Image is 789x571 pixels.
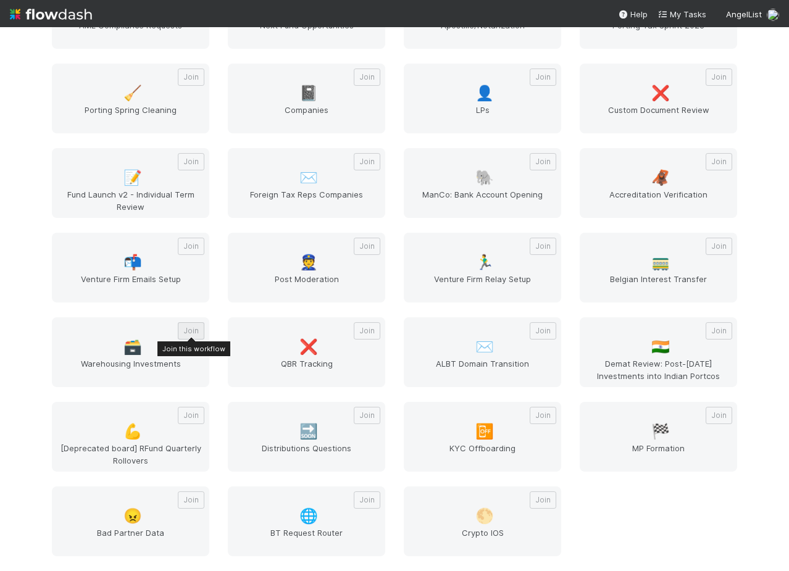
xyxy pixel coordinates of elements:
[299,85,318,101] span: 📓
[57,19,204,44] span: AML Compliance Requests
[409,19,556,44] span: Apostille/Notarization
[233,19,380,44] span: Next Fund Opportunities
[706,322,732,340] button: Join
[475,254,494,270] span: 🏃‍♂️
[10,4,92,25] img: logo-inverted-e16ddd16eac7371096b0.svg
[530,153,556,170] button: Join
[585,104,732,128] span: Custom Document Review
[530,322,556,340] button: Join
[57,273,204,298] span: Venture Firm Emails Setup
[706,153,732,170] button: Join
[354,153,380,170] button: Join
[651,170,670,186] span: 🦧
[354,491,380,509] button: Join
[178,407,204,424] button: Join
[530,238,556,255] button: Join
[123,339,142,355] span: 🗃️
[123,423,142,440] span: 💪
[475,170,494,186] span: 🐘
[354,322,380,340] button: Join
[178,153,204,170] button: Join
[178,322,204,340] button: Join
[233,357,380,382] span: QBR Tracking
[651,254,670,270] span: 🚃
[233,442,380,467] span: Distributions Questions
[585,442,732,467] span: MP Formation
[354,238,380,255] button: Join
[178,491,204,509] button: Join
[233,104,380,128] span: Companies
[123,254,142,270] span: 📬
[475,508,494,524] span: 🌕
[299,254,318,270] span: 👮
[57,442,204,467] span: [Deprecated board] RFund Quarterly Rollovers
[299,170,318,186] span: ✉️
[233,273,380,298] span: Post Moderation
[354,69,380,86] button: Join
[409,442,556,467] span: KYC Offboarding
[530,69,556,86] button: Join
[651,85,670,101] span: ❌
[409,188,556,213] span: ManCo: Bank Account Opening
[354,407,380,424] button: Join
[123,508,142,524] span: 😠
[651,339,670,355] span: 🇮🇳
[585,188,732,213] span: Accreditation Verification
[585,273,732,298] span: Belgian Interest Transfer
[530,407,556,424] button: Join
[585,19,732,44] span: Porting Tax Sprint 2023
[299,339,318,355] span: ❌
[233,188,380,213] span: Foreign Tax Reps Companies
[706,407,732,424] button: Join
[409,104,556,128] span: LPs
[409,357,556,382] span: ALBT Domain Transition
[178,238,204,255] button: Join
[409,273,556,298] span: Venture Firm Relay Setup
[233,527,380,551] span: BT Request Router
[178,69,204,86] button: Join
[299,508,318,524] span: 🌐
[57,527,204,551] span: Bad Partner Data
[651,423,670,440] span: 🏁
[726,9,762,19] span: AngelList
[57,188,204,213] span: Fund Launch v2 - Individual Term Review
[299,423,318,440] span: 🔜
[57,104,204,128] span: Porting Spring Cleaning
[475,339,494,355] span: ✉️
[657,8,706,20] a: My Tasks
[706,69,732,86] button: Join
[409,527,556,551] span: Crypto IOS
[123,85,142,101] span: 🧹
[767,9,779,21] img: avatar_18c010e4-930e-4480-823a-7726a265e9dd.png
[57,357,204,382] span: Warehousing Investments
[475,423,494,440] span: 📴
[475,85,494,101] span: 👤
[657,9,706,19] span: My Tasks
[618,8,648,20] div: Help
[585,357,732,382] span: Demat Review: Post-[DATE] Investments into Indian Portcos
[530,491,556,509] button: Join
[123,170,142,186] span: 📝
[706,238,732,255] button: Join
